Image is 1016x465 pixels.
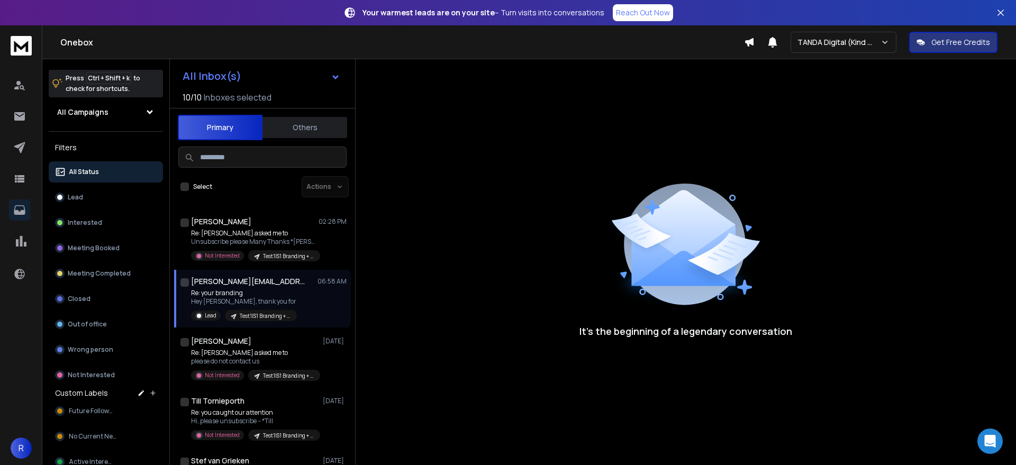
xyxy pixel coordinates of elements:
p: Test1|S1 Branding + Funding Readiness|UK&Nordics|CEO, founder|210225 [263,432,314,440]
p: – Turn visits into conversations [362,7,604,18]
a: Reach Out Now [613,4,673,21]
button: Out of office [49,314,163,335]
h3: Filters [49,140,163,155]
button: Interested [49,212,163,233]
p: TANDA Digital (Kind Studio) [797,37,881,48]
p: Wrong person [68,345,113,354]
p: 06:58 AM [317,277,347,286]
h1: All Campaigns [57,107,108,117]
h3: Custom Labels [55,388,108,398]
h1: [PERSON_NAME] [191,216,251,227]
button: All Campaigns [49,102,163,123]
h1: Till Tornieporth [191,396,244,406]
p: Hi, please unsubscribe -- *Till [191,417,318,425]
p: Not Interested [205,252,240,260]
strong: Your warmest leads are on your site [362,7,495,17]
p: Not Interested [68,371,115,379]
span: No Current Need [69,432,120,441]
button: Closed [49,288,163,309]
h1: Onebox [60,36,744,49]
button: Get Free Credits [909,32,997,53]
p: Reach Out Now [616,7,670,18]
p: Test1|S1 Branding + Funding Readiness|UK&Nordics|CEO, founder|210225 [263,372,314,380]
h1: [PERSON_NAME] [191,336,251,347]
button: Meeting Completed [49,263,163,284]
h3: Inboxes selected [204,91,271,104]
p: Out of office [68,320,107,329]
p: Re: your branding [191,289,297,297]
button: R [11,437,32,459]
p: Interested [68,218,102,227]
p: All Status [69,168,99,176]
label: Select [193,183,212,191]
p: Lead [205,312,216,320]
div: Open Intercom Messenger [977,428,1003,454]
button: Not Interested [49,364,163,386]
span: Ctrl + Shift + k [86,72,131,84]
p: Test1|S1 Branding + Funding Readiness|UK&Nordics|CEO, founder|210225 [263,252,314,260]
p: Press to check for shortcuts. [66,73,140,94]
h1: [PERSON_NAME][EMAIL_ADDRESS][DOMAIN_NAME] [191,276,307,287]
button: Future Followup [49,400,163,422]
p: [DATE] [323,397,347,405]
button: Meeting Booked [49,238,163,259]
span: 10 / 10 [183,91,202,104]
p: Meeting Completed [68,269,131,278]
p: 02:28 PM [319,217,347,226]
p: Hey [PERSON_NAME], thank you for [191,297,297,306]
button: No Current Need [49,426,163,447]
p: Re: you caught our attention [191,408,318,417]
p: Closed [68,295,90,303]
span: Future Followup [69,407,116,415]
button: All Inbox(s) [174,66,349,87]
p: Meeting Booked [68,244,120,252]
img: logo [11,36,32,56]
p: Unsubscribe please Many Thanks *[PERSON_NAME] [191,238,318,246]
button: All Status [49,161,163,183]
p: [DATE] [323,457,347,465]
p: Test1|S1 Branding + Funding Readiness|UK&Nordics|CEO, founder|210225 [240,312,291,320]
p: please do not contact us [191,357,318,366]
p: Not Interested [205,431,240,439]
p: Get Free Credits [931,37,990,48]
p: It’s the beginning of a legendary conversation [579,324,792,339]
button: Others [262,116,347,139]
p: Re: [PERSON_NAME] asked me to [191,229,318,238]
button: Lead [49,187,163,208]
p: Re: [PERSON_NAME] asked me to [191,349,318,357]
button: Wrong person [49,339,163,360]
p: [DATE] [323,337,347,345]
button: Primary [178,115,262,140]
p: Lead [68,193,83,202]
p: Not Interested [205,371,240,379]
h1: All Inbox(s) [183,71,241,81]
